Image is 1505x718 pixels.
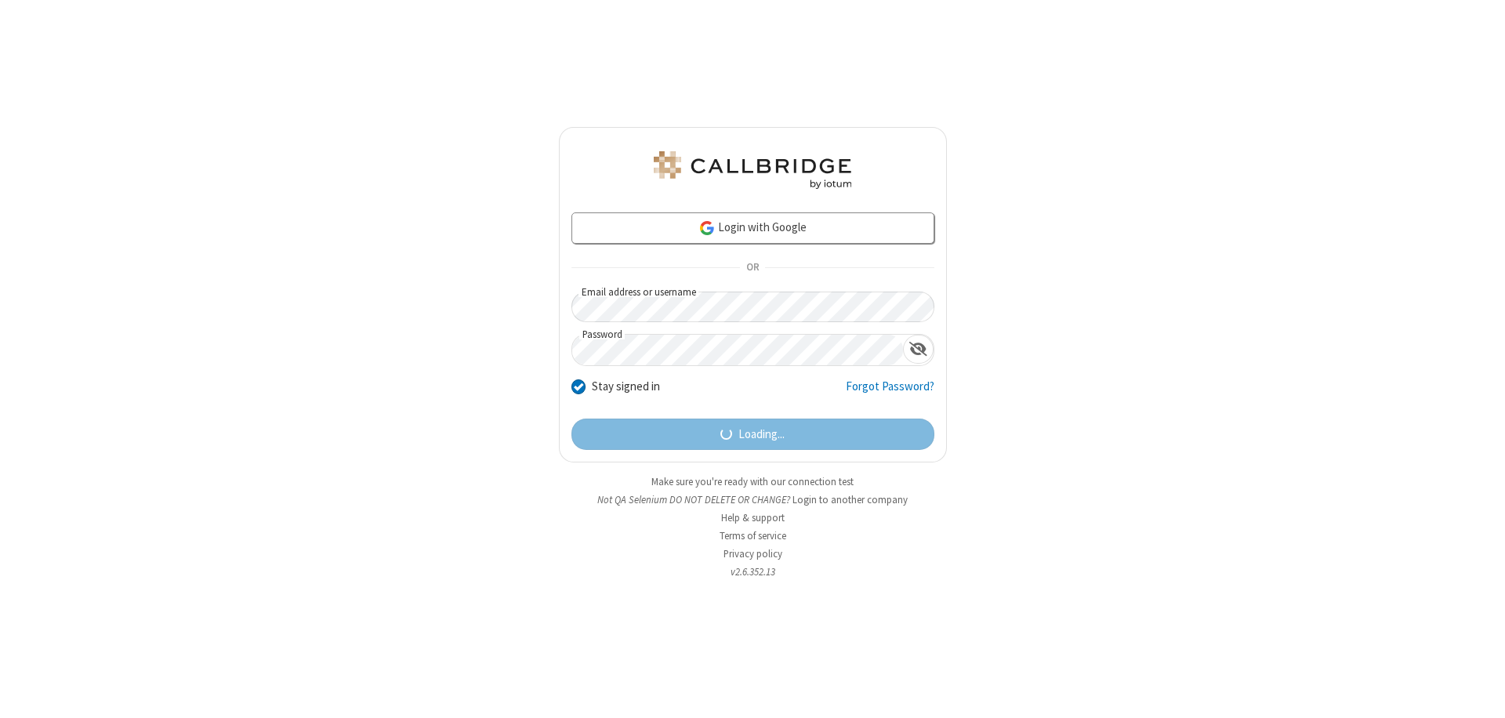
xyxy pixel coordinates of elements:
a: Help & support [721,511,785,524]
div: Show password [903,335,934,364]
iframe: Chat [1466,677,1493,707]
img: google-icon.png [698,219,716,237]
button: Login to another company [792,492,908,507]
span: OR [740,257,765,279]
img: QA Selenium DO NOT DELETE OR CHANGE [651,151,854,189]
a: Forgot Password? [846,378,934,408]
li: v2.6.352.13 [559,564,947,579]
input: Password [572,335,903,365]
span: Loading... [738,426,785,444]
a: Privacy policy [723,547,782,560]
button: Loading... [571,419,934,450]
a: Login with Google [571,212,934,244]
li: Not QA Selenium DO NOT DELETE OR CHANGE? [559,492,947,507]
a: Make sure you're ready with our connection test [651,475,854,488]
input: Email address or username [571,292,934,322]
a: Terms of service [720,529,786,542]
label: Stay signed in [592,378,660,396]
